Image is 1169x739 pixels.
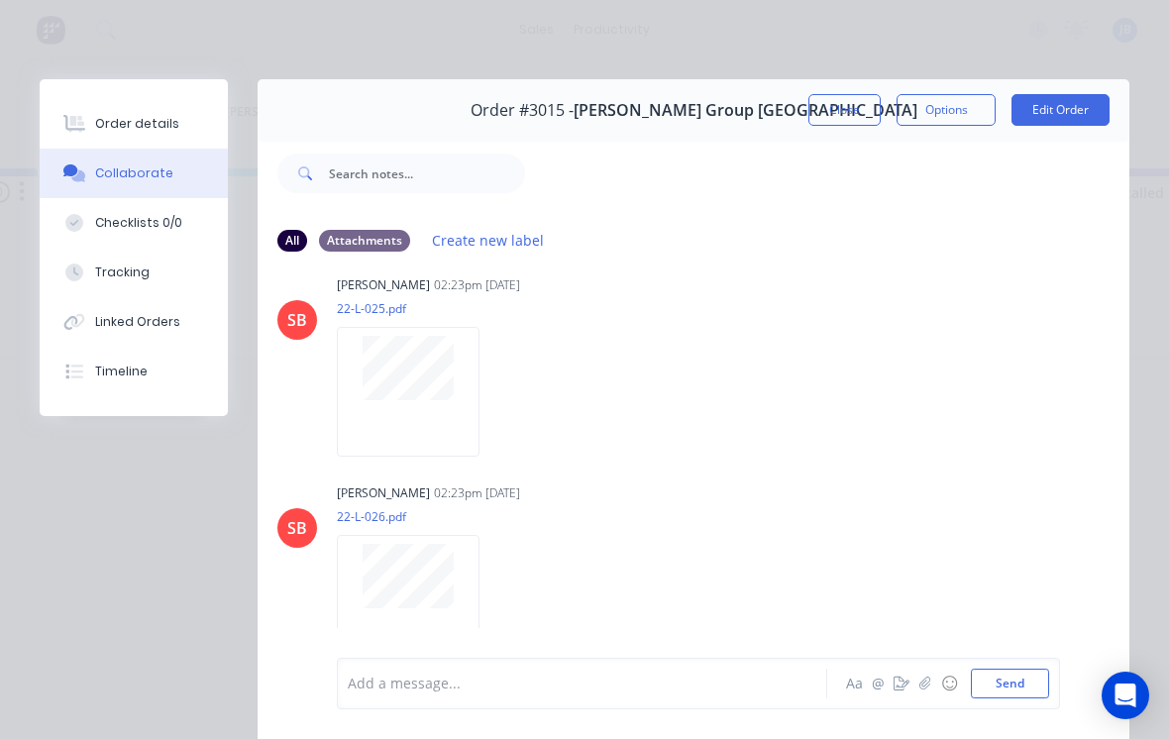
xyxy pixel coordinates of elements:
[574,101,917,120] span: [PERSON_NAME] Group [GEOGRAPHIC_DATA]
[866,672,890,695] button: @
[971,669,1049,698] button: Send
[95,264,150,281] div: Tracking
[422,227,555,254] button: Create new label
[40,347,228,396] button: Timeline
[329,154,525,193] input: Search notes...
[95,313,180,331] div: Linked Orders
[40,297,228,347] button: Linked Orders
[434,484,520,502] div: 02:23pm [DATE]
[337,484,430,502] div: [PERSON_NAME]
[95,214,182,232] div: Checklists 0/0
[808,94,881,126] button: Close
[471,101,574,120] span: Order #3015 -
[1102,672,1149,719] div: Open Intercom Messenger
[40,198,228,248] button: Checklists 0/0
[337,276,430,294] div: [PERSON_NAME]
[40,248,228,297] button: Tracking
[1011,94,1110,126] button: Edit Order
[287,308,307,332] div: SB
[287,516,307,540] div: SB
[319,230,410,252] div: Attachments
[897,94,996,126] button: Options
[95,363,148,380] div: Timeline
[842,672,866,695] button: Aa
[434,276,520,294] div: 02:23pm [DATE]
[337,300,499,317] p: 22-L-025.pdf
[40,149,228,198] button: Collaborate
[95,115,179,133] div: Order details
[40,99,228,149] button: Order details
[937,672,961,695] button: ☺
[95,164,173,182] div: Collaborate
[277,230,307,252] div: All
[337,508,499,525] p: 22-L-026.pdf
